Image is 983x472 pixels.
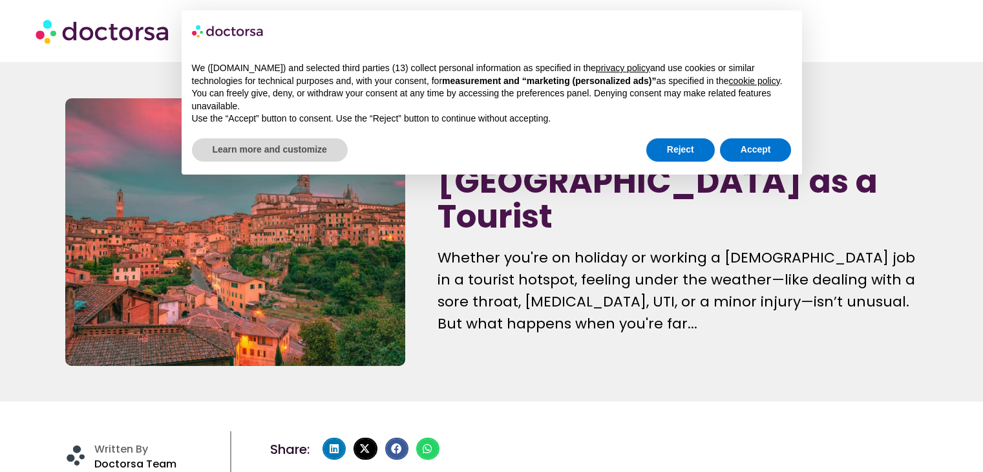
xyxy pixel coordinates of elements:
div: Share on x-twitter [354,438,377,460]
h1: How to See a Doctor in [GEOGRAPHIC_DATA] as a Tourist [438,129,917,234]
img: logo [192,21,264,41]
button: Accept [720,138,792,162]
p: Use the “Accept” button to consent. Use the “Reject” button to continue without accepting. [192,113,792,125]
a: cookie policy [729,76,780,86]
strong: measurement and “marketing (personalized ads)” [442,76,656,86]
div: Share on linkedin [322,438,346,460]
div: Share on whatsapp [416,438,439,460]
img: how to see a doctor in italy as a tourist [65,98,405,366]
a: privacy policy [596,63,650,73]
p: You can freely give, deny, or withdraw your consent at any time by accessing the preferences pane... [192,87,792,113]
h4: Written By [94,443,224,455]
div: Whether you're on holiday or working a [DEMOGRAPHIC_DATA] job in a tourist hotspot, feeling under... [438,247,917,335]
h4: Share: [270,443,310,456]
button: Learn more and customize [192,138,348,162]
button: Reject [646,138,715,162]
p: We ([DOMAIN_NAME]) and selected third parties (13) collect personal information as specified in t... [192,62,792,87]
div: Share on facebook [385,438,408,460]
